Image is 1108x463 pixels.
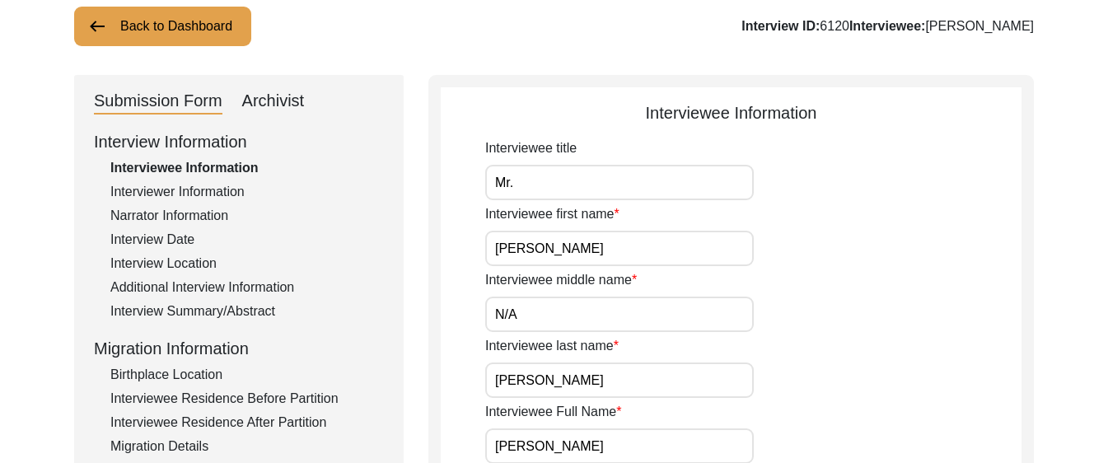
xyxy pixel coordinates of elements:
div: Interview Date [110,230,384,250]
label: Interviewee first name [485,204,619,224]
div: Migration Details [110,437,384,456]
label: Interviewee last name [485,336,619,356]
b: Interview ID: [741,19,820,33]
div: Additional Interview Information [110,278,384,297]
div: Interviewee Information [110,158,384,178]
div: Birthplace Location [110,365,384,385]
label: Interviewee title [485,138,577,158]
div: Narrator Information [110,206,384,226]
div: Interviewee Residence After Partition [110,413,384,433]
div: Submission Form [94,88,222,115]
div: Interview Information [94,129,384,154]
label: Interviewee middle name [485,270,637,290]
div: Interviewer Information [110,182,384,202]
div: Migration Information [94,336,384,361]
div: Interviewee Residence Before Partition [110,389,384,409]
button: Back to Dashboard [74,7,251,46]
label: Interviewee Full Name [485,402,621,422]
div: Interviewee Information [441,101,1022,125]
div: 6120 [PERSON_NAME] [741,16,1034,36]
div: Interview Summary/Abstract [110,302,384,321]
b: Interviewee: [849,19,925,33]
div: Interview Location [110,254,384,274]
img: arrow-left.png [87,16,107,36]
div: Archivist [242,88,305,115]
